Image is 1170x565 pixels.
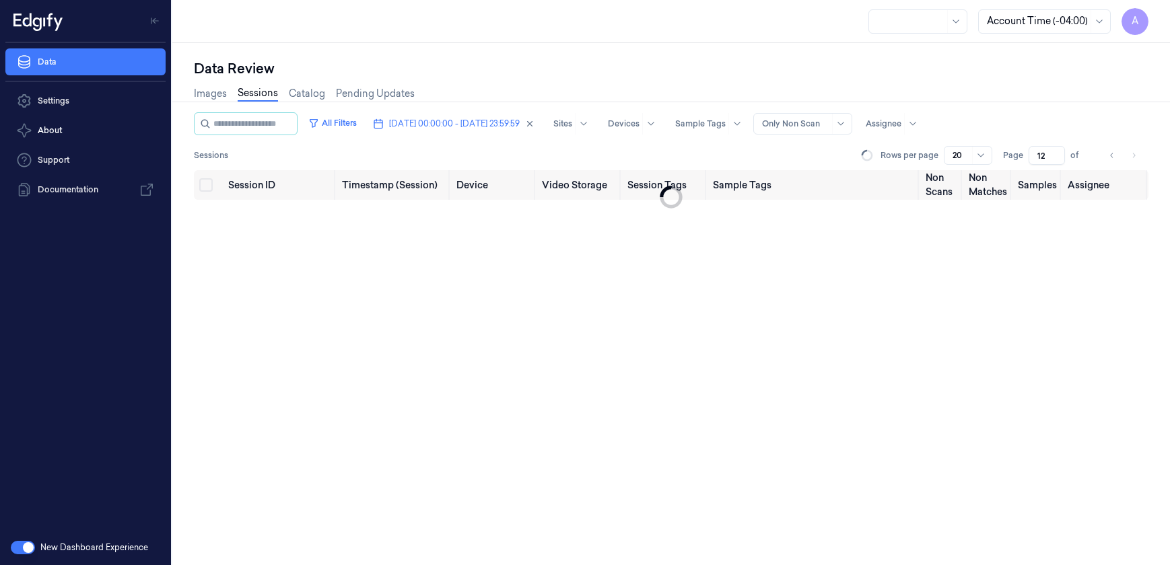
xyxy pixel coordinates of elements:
[303,112,362,134] button: All Filters
[5,117,166,144] button: About
[5,147,166,174] a: Support
[881,149,938,161] p: Rows per page
[920,170,963,200] th: Non Scans
[1122,8,1148,35] button: A
[389,118,520,130] span: [DATE] 00:00:00 - [DATE] 23:59:59
[5,48,166,75] a: Data
[144,10,166,32] button: Toggle Navigation
[1012,170,1062,200] th: Samples
[336,87,415,101] a: Pending Updates
[223,170,337,200] th: Session ID
[337,170,451,200] th: Timestamp (Session)
[194,59,1148,78] div: Data Review
[1103,146,1122,165] button: Go to previous page
[194,87,227,101] a: Images
[1070,149,1092,161] span: of
[368,113,540,135] button: [DATE] 00:00:00 - [DATE] 23:59:59
[194,149,228,161] span: Sessions
[1062,170,1148,200] th: Assignee
[289,87,325,101] a: Catalog
[537,170,622,200] th: Video Storage
[1103,146,1143,165] nav: pagination
[238,86,278,102] a: Sessions
[1003,149,1023,161] span: Page
[708,170,920,200] th: Sample Tags
[963,170,1012,200] th: Non Matches
[622,170,708,200] th: Session Tags
[451,170,537,200] th: Device
[199,178,213,192] button: Select all
[5,87,166,114] a: Settings
[5,176,166,203] a: Documentation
